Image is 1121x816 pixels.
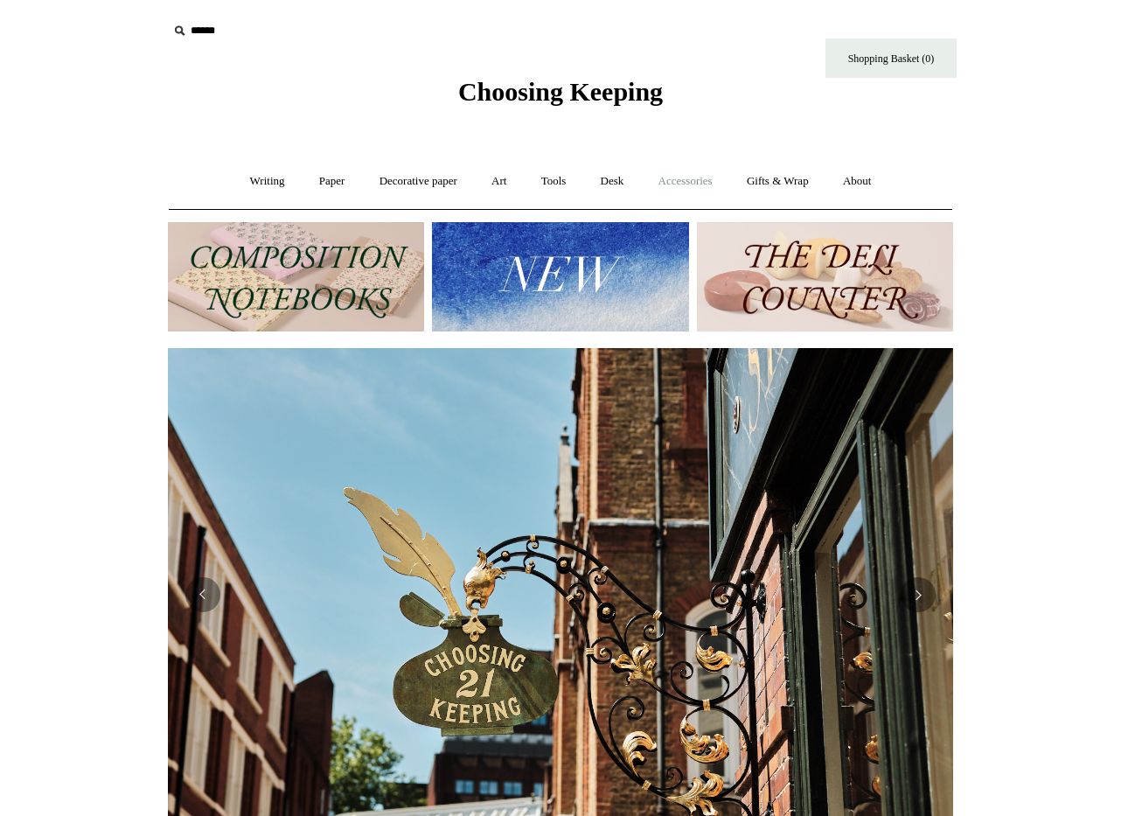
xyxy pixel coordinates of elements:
[185,577,220,612] button: Previous
[731,158,825,205] a: Gifts & Wrap
[526,158,582,205] a: Tools
[458,91,663,103] a: Choosing Keeping
[234,158,301,205] a: Writing
[432,222,688,331] img: New.jpg__PID:f73bdf93-380a-4a35-bcfe-7823039498e1
[364,158,473,205] a: Decorative paper
[825,38,957,78] a: Shopping Basket (0)
[643,158,728,205] a: Accessories
[585,158,640,205] a: Desk
[458,77,663,106] span: Choosing Keeping
[697,222,953,331] img: The Deli Counter
[476,158,522,205] a: Art
[901,577,936,612] button: Next
[827,158,888,205] a: About
[303,158,361,205] a: Paper
[168,222,424,331] img: 202302 Composition ledgers.jpg__PID:69722ee6-fa44-49dd-a067-31375e5d54ec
